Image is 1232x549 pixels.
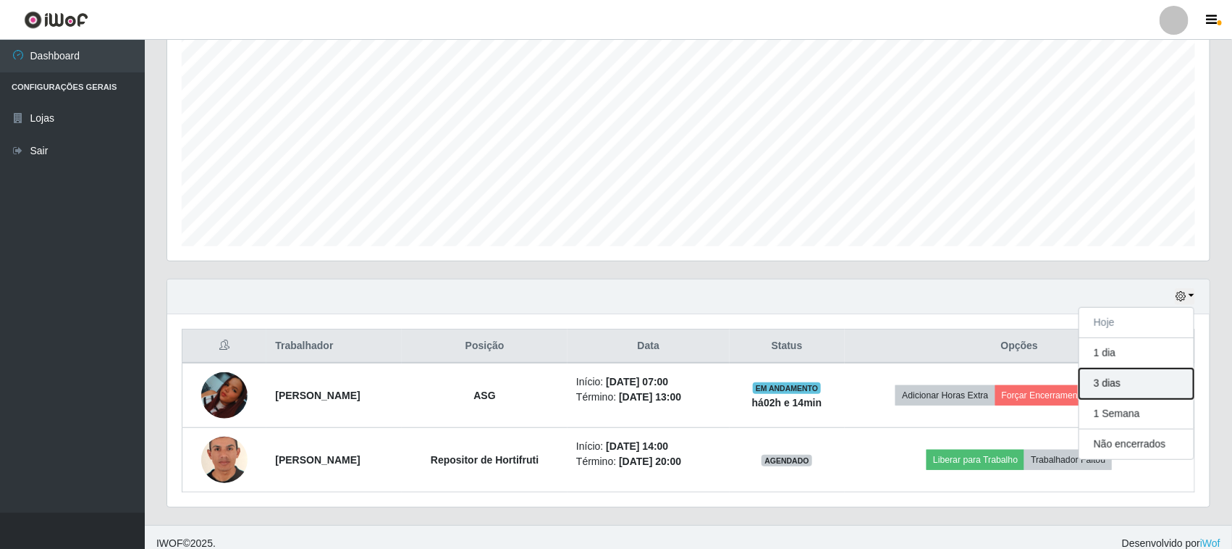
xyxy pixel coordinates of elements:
[895,385,995,406] button: Adicionar Horas Extra
[761,455,812,466] span: AGENDADO
[1200,537,1220,549] a: iWof
[568,330,729,364] th: Data
[1079,369,1194,399] button: 3 dias
[473,390,495,401] strong: ASG
[619,456,681,467] time: [DATE] 20:00
[730,330,845,364] th: Status
[1079,338,1194,369] button: 1 dia
[1079,308,1194,338] button: Hoje
[266,330,402,364] th: Trabalhador
[576,454,720,469] li: Término:
[156,537,183,549] span: IWOF
[275,390,360,401] strong: [PERSON_NAME]
[606,376,668,387] time: [DATE] 07:00
[576,439,720,454] li: Início:
[619,391,681,403] time: [DATE] 13:00
[1024,450,1112,470] button: Trabalhador Faltou
[576,390,720,405] li: Término:
[927,450,1024,470] button: Liberar para Trabalho
[201,372,248,419] img: 1755629158210.jpeg
[275,454,360,466] strong: [PERSON_NAME]
[845,330,1195,364] th: Opções
[24,11,88,29] img: CoreUI Logo
[576,374,720,390] li: Início:
[431,454,539,466] strong: Repositor de Hortifruti
[1079,399,1194,429] button: 1 Semana
[402,330,568,364] th: Posição
[1079,429,1194,459] button: Não encerrados
[752,397,822,408] strong: há 02 h e 14 min
[995,385,1092,406] button: Forçar Encerramento
[606,440,668,452] time: [DATE] 14:00
[201,427,248,494] img: 1753979789562.jpeg
[753,382,822,394] span: EM ANDAMENTO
